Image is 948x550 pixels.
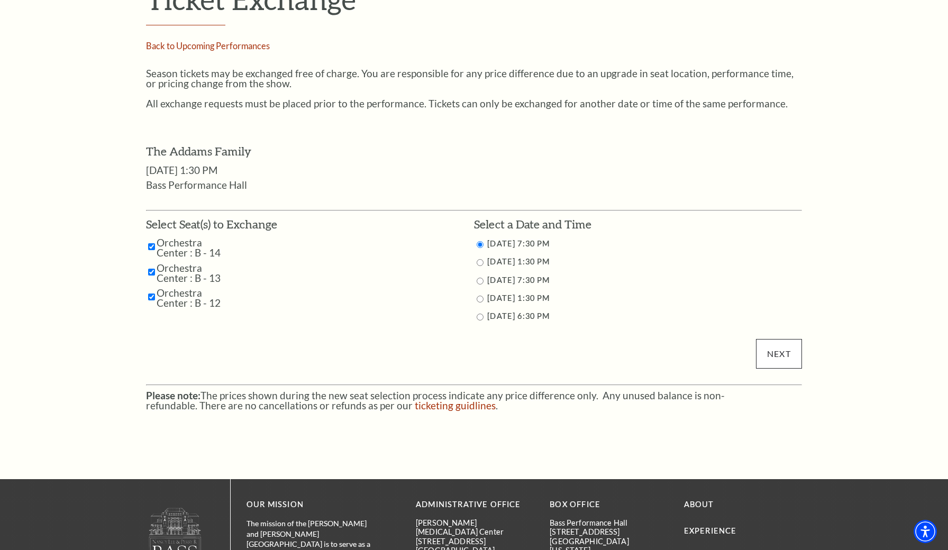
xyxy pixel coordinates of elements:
[477,314,484,320] input: 10/26/2025 6:30 PM
[146,98,802,108] p: All exchange requests must be placed prior to the performance. Tickets can only be exchanged for ...
[146,390,802,410] p: The prices shown during the new seat selection process indicate any price difference only. Any un...
[415,399,496,411] a: ticketing guidlines - open in a new tab
[550,518,668,527] p: Bass Performance Hall
[487,257,550,266] label: [DATE] 1:30 PM
[474,216,802,233] h3: Select a Date and Time
[247,498,379,511] p: OUR MISSION
[146,164,217,176] span: [DATE] 1:30 PM
[487,276,550,285] label: [DATE] 7:30 PM
[487,311,550,320] label: [DATE] 6:30 PM
[148,288,155,306] input: Orchestra Center : B - 12
[684,526,737,535] a: Experience
[550,527,668,536] p: [STREET_ADDRESS]
[487,294,550,302] label: [DATE] 1:30 PM
[416,518,534,537] p: [PERSON_NAME][MEDICAL_DATA] Center
[146,41,270,51] a: Back to Upcoming Performances
[157,288,233,308] label: Orchestra Center : B - 12
[684,500,714,509] a: About
[146,68,802,88] p: Season tickets may be exchanged free of charge. You are responsible for any price difference due ...
[487,239,550,248] label: [DATE] 7:30 PM
[416,537,534,546] p: [STREET_ADDRESS]
[477,241,484,248] input: 10/24/2025 7:30 PM
[914,520,937,543] div: Accessibility Menu
[756,339,802,369] input: Submit button
[550,498,668,511] p: BOX OFFICE
[146,389,200,401] strong: Please note:
[477,296,484,302] input: 10/26/2025 1:30 PM
[157,237,233,258] label: Orchestra Center : B - 14
[148,263,155,281] input: Orchestra Center : B - 13
[157,263,233,283] label: Orchestra Center : B - 13
[146,143,802,160] h3: The Addams Family
[416,498,534,511] p: Administrative Office
[477,259,484,266] input: 10/25/2025 1:30 PM
[477,278,484,285] input: 10/25/2025 7:30 PM
[146,216,277,233] h3: Select Seat(s) to Exchange
[146,179,247,191] span: Bass Performance Hall
[148,237,155,256] input: Orchestra Center : B - 14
